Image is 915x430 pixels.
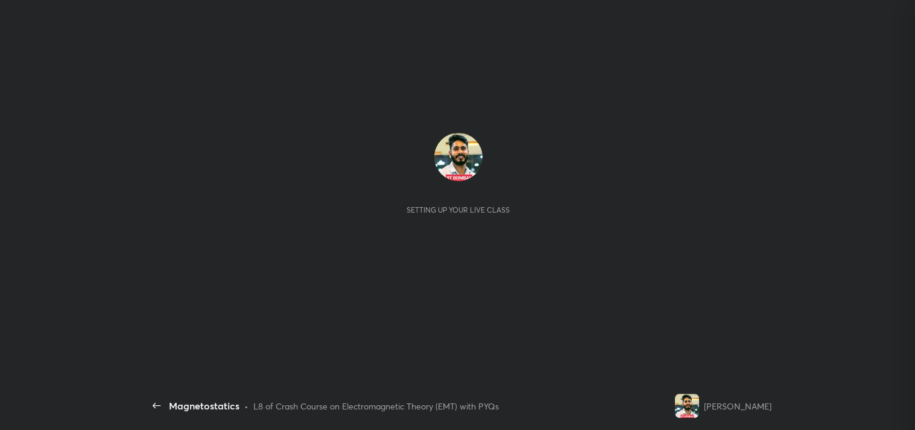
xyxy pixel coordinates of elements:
div: Setting up your live class [407,205,510,214]
div: L8 of Crash Course on Electromagnetic Theory (EMT) with PYQs [253,400,499,412]
div: [PERSON_NAME] [704,400,771,412]
div: Magnetostatics [169,399,239,413]
div: • [244,400,249,412]
img: f94f666b75404537a3dc3abc1e0511f3.jpg [434,133,483,181]
img: f94f666b75404537a3dc3abc1e0511f3.jpg [675,394,699,418]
